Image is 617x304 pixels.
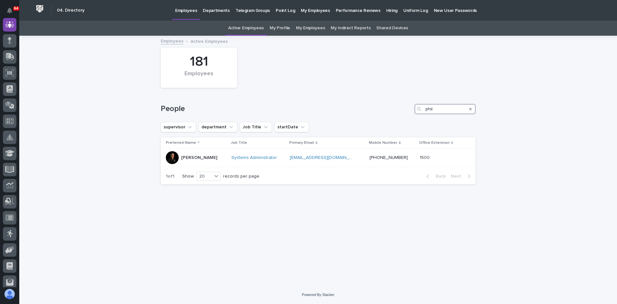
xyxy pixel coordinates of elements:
p: Active Employees [191,37,228,44]
a: [PHONE_NUMBER] [370,155,408,160]
button: users-avatar [3,287,16,301]
p: Primary Email [289,139,314,146]
span: Next [451,174,465,179]
button: supervisor [161,122,196,132]
span: Back [432,174,446,179]
a: My Employees [296,21,325,36]
input: Search [415,104,476,114]
button: Next [448,173,476,179]
p: [PERSON_NAME] [181,155,217,161]
p: Preferred Name [166,139,196,146]
a: Shared Devices [376,21,408,36]
a: My Profile [270,21,290,36]
a: My Indirect Reports [331,21,371,36]
div: 181 [172,54,226,70]
a: [EMAIL_ADDRESS][DOMAIN_NAME] [290,155,362,160]
p: Office Extension [419,139,450,146]
button: Notifications [3,4,16,17]
button: department [199,122,237,132]
a: Employees [161,37,183,44]
p: Mobile Number [369,139,397,146]
button: Back [421,173,448,179]
button: Job Title [240,122,272,132]
h1: People [161,104,412,114]
p: records per page [223,174,259,179]
h2: 04. Directory [57,8,85,13]
a: Powered By Stacker [302,293,334,297]
div: Employees [172,70,226,84]
p: 64 [14,6,18,11]
a: Active Employees [228,21,264,36]
tr: [PERSON_NAME]Systems Administrator [EMAIL_ADDRESS][DOMAIN_NAME] [PHONE_NUMBER]15001500 [161,149,476,167]
p: Job Title [231,139,247,146]
div: Notifications64 [8,8,16,18]
button: startDate [274,122,309,132]
a: Systems Administrator [231,155,277,161]
div: 20 [197,173,212,180]
p: 1500 [420,154,431,161]
p: 1 of 1 [161,169,180,184]
img: Workspace Logo [34,3,46,15]
p: Show [182,174,194,179]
